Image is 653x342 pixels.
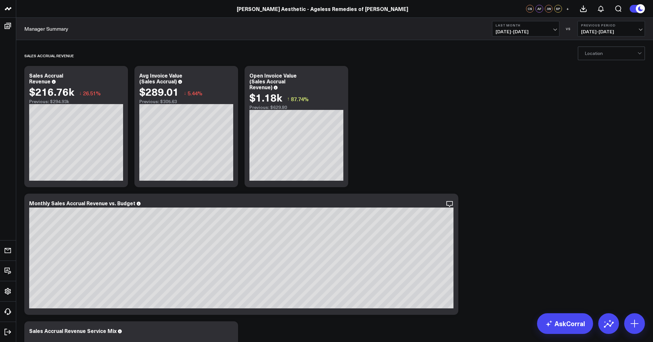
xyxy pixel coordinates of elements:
div: JW [545,5,553,13]
div: Sales Accrual Revenue Service Mix [29,327,117,334]
div: AF [535,5,543,13]
div: Monthly Sales Accrual Revenue vs. Budget [29,199,135,207]
div: Sales Accrual Revenue [29,72,63,85]
div: VS [563,27,574,31]
span: ↓ [184,89,186,97]
button: + [564,5,571,13]
div: $216.76k [29,86,74,97]
a: AskCorral [537,313,593,334]
b: Last Month [496,23,556,27]
b: Previous Period [581,23,641,27]
div: Previous: $629.80 [249,105,343,110]
div: $1.18k [249,91,282,103]
button: Previous Period[DATE]-[DATE] [578,21,645,37]
div: Open Invoice Value (Sales Accrual Revenue) [249,72,297,91]
span: ↓ [79,89,82,97]
div: CS [526,5,534,13]
div: SP [554,5,562,13]
span: 87.74% [291,95,309,102]
div: Sales Accrual Revenue [24,48,74,63]
span: 26.51% [83,90,101,97]
span: ↑ [287,95,290,103]
a: [PERSON_NAME] Aesthetic - Ageless Remedies of [PERSON_NAME] [237,5,408,12]
span: [DATE] - [DATE] [581,29,641,34]
div: $289.01 [139,86,179,97]
span: [DATE] - [DATE] [496,29,556,34]
button: Last Month[DATE]-[DATE] [492,21,559,37]
span: + [566,6,569,11]
a: Manager Summary [24,25,68,32]
div: Avg Invoice Value (Sales Accrual) [139,72,182,85]
div: Previous: $294.93k [29,99,123,104]
div: Previous: $305.63 [139,99,233,104]
span: 5.44% [188,90,202,97]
